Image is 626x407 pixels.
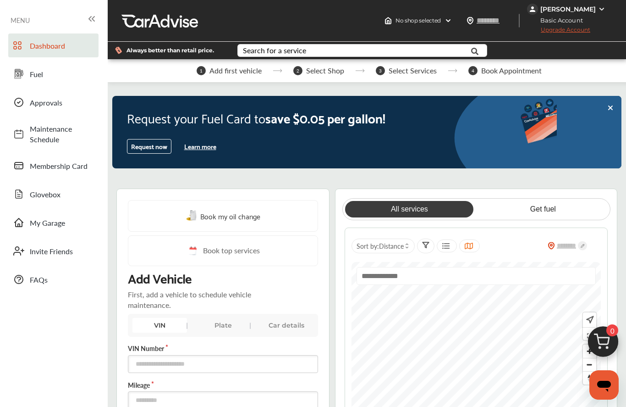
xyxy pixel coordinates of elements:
img: oil-change.e5047c97.svg [186,210,198,222]
span: MENU [11,17,30,24]
span: Upgrade Account [527,26,590,38]
img: location_vector.a44bc228.svg [467,17,474,24]
iframe: Button to launch messaging window [589,370,619,400]
div: [PERSON_NAME] [540,5,596,13]
p: Add Vehicle [128,270,192,285]
img: cal_icon.0803b883.svg [187,245,198,256]
div: Search for a service [243,47,306,54]
span: Book Appointment [481,67,542,75]
a: Approvals [8,90,99,114]
img: stepper-arrow.e24c07c6.svg [273,69,282,72]
img: jVpblrzwTbfkPYzPPzSLxeg0AAAAASUVORK5CYII= [527,4,538,15]
span: Approvals [30,97,94,108]
a: FAQs [8,268,99,291]
div: Plate [196,318,250,333]
span: Invite Friends [30,246,94,256]
img: header-down-arrow.9dd2ce7d.svg [445,17,452,24]
span: Glovebox [30,189,94,200]
button: Request now [127,139,171,154]
span: Select Services [389,67,437,75]
span: Basic Account [528,16,590,25]
img: WGsFRI8htEPBVLJbROoPRyZpYNWhNONpIPPETTm6eUC0GeLEiAAAAAElFTkSuQmCC [598,6,605,13]
img: stepper-arrow.e24c07c6.svg [355,69,365,72]
a: All services [345,201,473,217]
img: dollor_label_vector.a70140d1.svg [115,46,122,54]
img: recenter.ce011a49.svg [584,315,594,325]
span: Add first vehicle [209,67,262,75]
button: Learn more [181,139,220,153]
span: No shop selected [395,17,441,24]
span: Membership Card [30,161,94,171]
a: Glovebox [8,182,99,206]
img: header-home-logo.8d720a4f.svg [384,17,392,24]
span: Select Shop [306,67,344,75]
label: Mileage [128,380,318,390]
img: cart_icon.3d0951e8.svg [581,322,625,366]
div: VIN [132,318,187,333]
a: Fuel [8,62,99,86]
span: 3 [376,66,385,75]
label: VIN Number [128,344,318,353]
span: Distance [379,241,404,251]
img: stepper-arrow.e24c07c6.svg [448,69,457,72]
span: 1 [197,66,206,75]
a: Invite Friends [8,239,99,263]
a: Dashboard [8,33,99,57]
span: 4 [468,66,478,75]
span: Dashboard [30,40,94,51]
a: Maintenance Schedule [8,119,99,149]
span: Request your Fuel Card to [127,106,265,128]
a: My Garage [8,211,99,234]
a: Book my oil change [186,210,260,222]
a: Book top services [128,235,318,266]
span: 0 [606,324,618,336]
span: My Garage [30,217,94,228]
div: Car details [259,318,313,333]
span: Fuel [30,69,94,79]
img: location_vector_orange.38f05af8.svg [548,242,555,250]
img: header-divider.bc55588e.svg [519,14,520,28]
button: Reset bearing to north [583,371,596,385]
a: Get fuel [479,201,607,217]
span: 2 [293,66,302,75]
span: FAQs [30,274,94,285]
span: Sort by : [357,241,404,251]
span: Book top services [203,245,260,256]
span: save $0.05 per gallon! [265,106,385,128]
span: Book my oil change [200,210,260,222]
span: Maintenance Schedule [30,123,94,145]
span: Always better than retail price. [126,48,214,53]
a: Membership Card [8,154,99,178]
p: First, add a vehicle to schedule vehicle maintenance. [128,289,261,310]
